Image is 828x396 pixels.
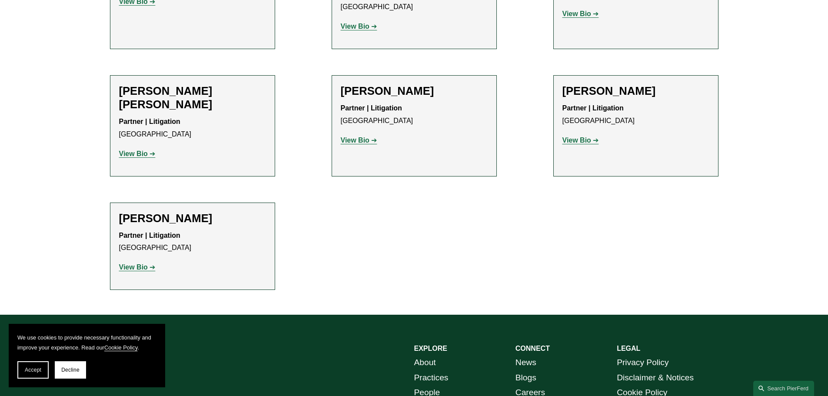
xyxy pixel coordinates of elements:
[753,381,814,396] a: Search this site
[562,102,709,127] p: [GEOGRAPHIC_DATA]
[119,263,156,271] a: View Bio
[119,116,266,141] p: [GEOGRAPHIC_DATA]
[617,355,668,370] a: Privacy Policy
[119,230,266,255] p: [GEOGRAPHIC_DATA]
[341,104,402,112] strong: Partner | Litigation
[414,370,449,386] a: Practices
[562,10,599,17] a: View Bio
[119,212,266,225] h2: [PERSON_NAME]
[562,136,599,144] a: View Bio
[341,23,377,30] a: View Bio
[119,150,148,157] strong: View Bio
[9,324,165,387] section: Cookie banner
[617,370,694,386] a: Disclaimer & Notices
[119,263,148,271] strong: View Bio
[25,367,41,373] span: Accept
[515,355,536,370] a: News
[562,104,624,112] strong: Partner | Litigation
[119,150,156,157] a: View Bio
[341,23,369,30] strong: View Bio
[617,345,640,352] strong: LEGAL
[562,10,591,17] strong: View Bio
[104,344,138,351] a: Cookie Policy
[515,370,536,386] a: Blogs
[414,345,447,352] strong: EXPLORE
[17,361,49,379] button: Accept
[414,355,436,370] a: About
[61,367,80,373] span: Decline
[341,136,369,144] strong: View Bio
[515,345,550,352] strong: CONNECT
[119,84,266,111] h2: [PERSON_NAME] [PERSON_NAME]
[55,361,86,379] button: Decline
[341,102,488,127] p: [GEOGRAPHIC_DATA]
[119,118,180,125] strong: Partner | Litigation
[562,84,709,98] h2: [PERSON_NAME]
[341,136,377,144] a: View Bio
[341,84,488,98] h2: [PERSON_NAME]
[119,232,180,239] strong: Partner | Litigation
[562,136,591,144] strong: View Bio
[17,333,156,353] p: We use cookies to provide necessary functionality and improve your experience. Read our .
